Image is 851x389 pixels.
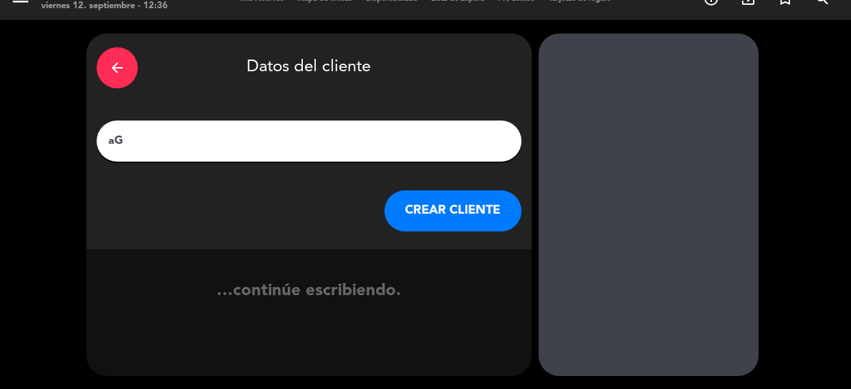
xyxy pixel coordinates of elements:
input: Escriba nombre, correo electrónico o número de teléfono... [107,131,511,151]
div: Datos del cliente [97,44,521,92]
button: CREAR CLIENTE [384,190,521,231]
i: arrow_back [109,60,125,76]
div: …continúe escribiendo. [86,278,532,329]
